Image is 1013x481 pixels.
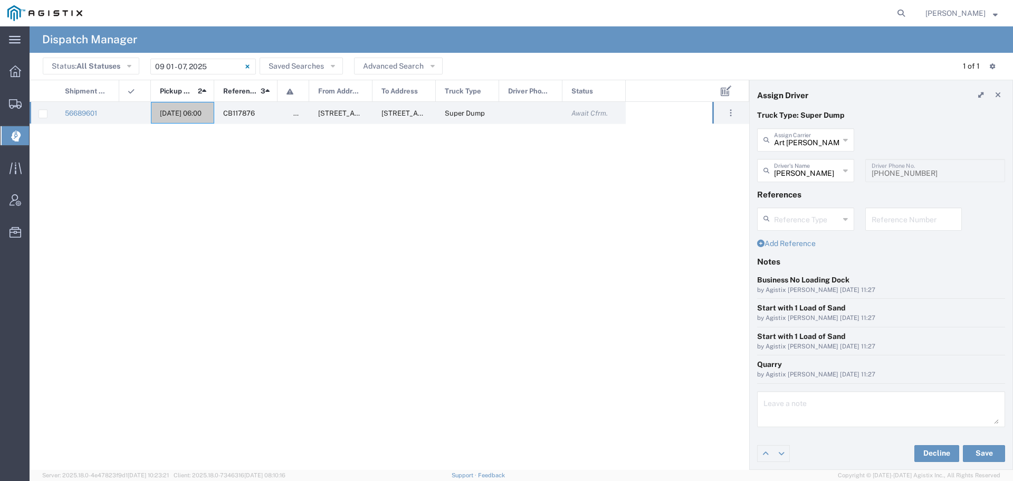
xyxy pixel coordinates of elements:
button: Advanced Search [354,58,443,74]
a: Support [452,472,478,478]
span: 2 [198,80,202,102]
span: Shipment No. [65,80,108,102]
h4: Dispatch Manager [42,26,137,53]
span: Robert Casaus [925,7,986,19]
div: by Agistix [PERSON_NAME] [DATE] 11:27 [757,314,1005,323]
span: 3 [261,80,265,102]
span: All Statuses [77,62,120,70]
button: Save [963,445,1005,462]
span: Pickup Date and Time [160,80,194,102]
span: Await Cfrm. [571,109,608,117]
span: Truck Type [445,80,481,102]
span: To Address [381,80,418,102]
a: Add Reference [757,239,816,248]
span: Driver Phone No. [508,80,551,102]
button: Decline [914,445,959,462]
a: Edit next row [773,446,789,461]
span: [DATE] 10:23:21 [128,472,169,478]
span: Reference [223,80,257,102]
div: Start with 1 Load of Sand [757,331,1005,342]
span: false [293,109,309,117]
span: Super Dump [445,109,485,117]
div: by Agistix [PERSON_NAME] [DATE] 11:27 [757,286,1005,295]
span: 309 Merced St, Newman, California, 95360, United States [381,109,543,117]
div: Quarry [757,359,1005,370]
span: [DATE] 08:10:16 [244,472,285,478]
button: ... [723,106,738,120]
a: 56689601 [65,109,97,117]
a: Edit previous row [758,446,773,461]
button: Status:All Statuses [43,58,139,74]
h4: References [757,190,1005,199]
span: Status [571,80,593,102]
span: Copyright © [DATE]-[DATE] Agistix Inc., All Rights Reserved [838,471,1000,480]
div: Start with 1 Load of Sand [757,303,1005,314]
span: From Address [318,80,361,102]
div: by Agistix [PERSON_NAME] [DATE] 11:27 [757,370,1005,380]
button: Saved Searches [260,58,343,74]
span: Client: 2025.18.0-7346316 [174,472,285,478]
a: Feedback [478,472,505,478]
div: Business No Loading Dock [757,275,1005,286]
h4: Notes [757,257,1005,266]
div: 1 of 1 [963,61,981,72]
span: Server: 2025.18.0-4e47823f9d1 [42,472,169,478]
span: CB117876 [223,109,255,117]
span: 09/03/2025, 06:00 [160,109,202,117]
img: logo [7,5,82,21]
h4: Assign Driver [757,90,808,100]
button: [PERSON_NAME] [925,7,998,20]
span: . . . [730,107,732,119]
div: by Agistix [PERSON_NAME] [DATE] 11:27 [757,342,1005,352]
p: Truck Type: Super Dump [757,110,1005,121]
span: 12523 North, CA-59, Merced, California, 95348, United States [318,109,423,117]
